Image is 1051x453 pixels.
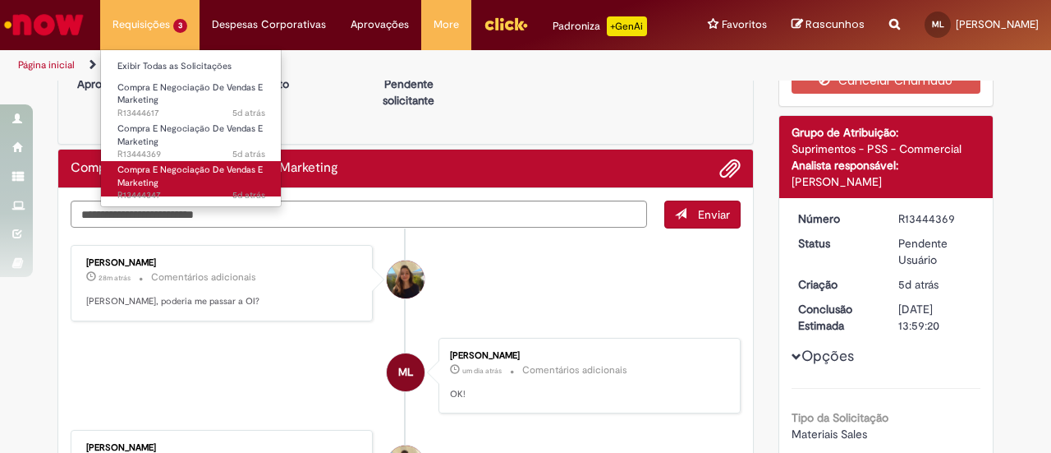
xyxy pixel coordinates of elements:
span: Requisições [112,16,170,33]
span: 5d atrás [898,277,939,292]
span: 28m atrás [99,273,131,283]
span: Favoritos [722,16,767,33]
div: Analista responsável: [792,157,981,173]
div: Suprimentos - PSS - Commercial [792,141,981,157]
div: [DATE] 13:59:20 [898,301,975,334]
div: R13444369 [898,210,975,227]
p: [PERSON_NAME], poderia me passar a OI? [86,295,360,308]
small: Comentários adicionais [151,270,256,284]
div: [PERSON_NAME] [450,351,723,361]
span: ML [398,353,413,392]
a: Página inicial [18,58,75,72]
span: More [434,16,459,33]
span: Rascunhos [805,16,865,32]
span: Enviar [698,207,730,222]
span: ML [932,19,944,30]
a: Exibir Todas as Solicitações [101,58,282,76]
span: R13444617 [117,107,265,120]
span: 5d atrás [232,189,265,201]
time: 25/08/2025 14:32:16 [232,107,265,119]
span: R13444369 [117,148,265,161]
span: Despesas Corporativas [212,16,326,33]
div: [PERSON_NAME] [86,443,360,453]
time: 25/08/2025 13:52:35 [898,277,939,292]
h2: Compra E Negociação De Vendas E Marketing Histórico de tíquete [71,161,338,176]
span: Materiais Sales [792,427,867,441]
div: Padroniza [553,16,647,36]
div: [PERSON_NAME] [86,258,360,268]
a: Aberto R13444617 : Compra E Negociação De Vendas E Marketing [101,79,282,114]
ul: Trilhas de página [12,50,688,81]
button: Adicionar anexos [719,158,741,179]
div: 25/08/2025 13:52:35 [898,276,975,293]
span: 3 [173,19,187,33]
button: Enviar [664,201,741,229]
div: Lara Moccio Breim Solera [387,261,425,298]
small: Comentários adicionais [522,363,627,377]
time: 28/08/2025 09:36:38 [462,366,502,376]
span: 5d atrás [232,148,265,160]
span: Aprovações [351,16,409,33]
img: ServiceNow [2,8,86,41]
a: Rascunhos [792,17,865,33]
b: Tipo da Solicitação [792,410,888,425]
div: Mariana Machado Lasmar [387,354,425,391]
dt: Criação [786,276,887,293]
p: +GenAi [607,16,647,36]
span: 5d atrás [232,107,265,119]
p: OK! [450,388,723,401]
button: Cancelar Chamado [792,67,981,94]
textarea: Digite sua mensagem aqui... [71,201,647,228]
span: um dia atrás [462,366,502,376]
div: Pendente Usuário [898,235,975,268]
span: R13444347 [117,189,265,202]
a: Aberto R13444369 : Compra E Negociação De Vendas E Marketing [101,120,282,155]
time: 29/08/2025 16:53:59 [99,273,131,283]
ul: Requisições [100,49,282,207]
img: click_logo_yellow_360x200.png [484,12,528,36]
span: Compra E Negociação De Vendas E Marketing [117,122,263,148]
dt: Status [786,235,887,252]
p: Pendente solicitante [369,76,448,109]
span: Compra E Negociação De Vendas E Marketing [117,164,263,189]
div: [PERSON_NAME] [792,173,981,190]
div: Grupo de Atribuição: [792,124,981,141]
dt: Número [786,210,887,227]
a: Aberto R13444347 : Compra E Negociação De Vendas E Marketing [101,161,282,196]
span: [PERSON_NAME] [956,17,1039,31]
time: 25/08/2025 13:47:59 [232,189,265,201]
dt: Conclusão Estimada [786,301,887,334]
span: Compra E Negociação De Vendas E Marketing [117,81,263,107]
